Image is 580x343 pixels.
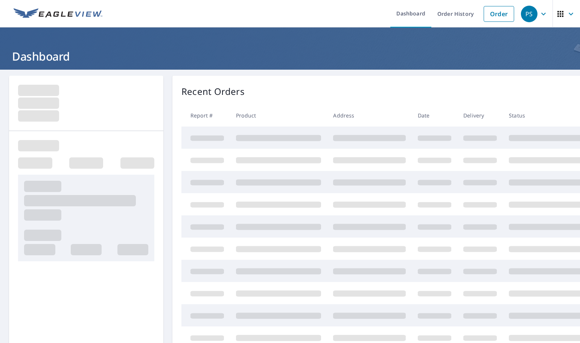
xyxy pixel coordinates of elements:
[230,104,327,127] th: Product
[181,85,245,98] p: Recent Orders
[9,49,571,64] h1: Dashboard
[327,104,412,127] th: Address
[412,104,457,127] th: Date
[457,104,503,127] th: Delivery
[181,104,230,127] th: Report #
[14,8,102,20] img: EV Logo
[521,6,537,22] div: PS
[484,6,514,22] a: Order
